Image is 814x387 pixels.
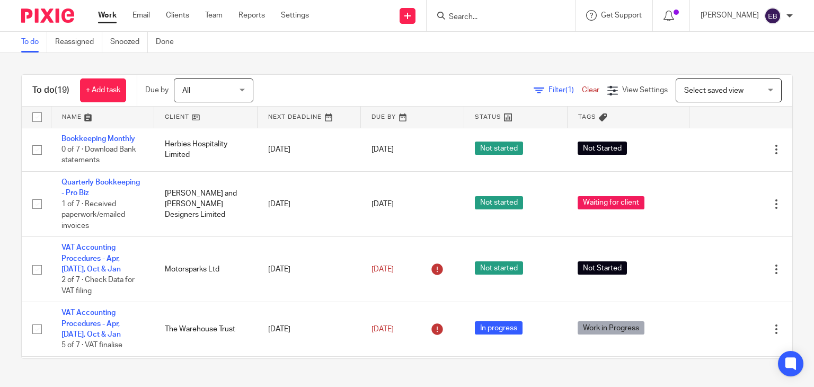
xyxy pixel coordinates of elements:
[110,32,148,52] a: Snoozed
[154,171,258,236] td: [PERSON_NAME] and [PERSON_NAME] Designers Limited
[61,244,121,273] a: VAT Accounting Procedures - Apr, [DATE], Oct & Jan
[701,10,759,21] p: [PERSON_NAME]
[61,277,135,295] span: 2 of 7 · Check Data for VAT filing
[281,10,309,21] a: Settings
[61,309,121,338] a: VAT Accounting Procedures - Apr, [DATE], Oct & Jan
[182,87,190,94] span: All
[601,12,642,19] span: Get Support
[55,32,102,52] a: Reassigned
[764,7,781,24] img: svg%3E
[475,321,523,335] span: In progress
[61,146,136,164] span: 0 of 7 · Download Bank statements
[258,237,361,302] td: [DATE]
[371,266,394,273] span: [DATE]
[578,142,627,155] span: Not Started
[205,10,223,21] a: Team
[475,261,523,275] span: Not started
[132,10,150,21] a: Email
[32,85,69,96] h1: To do
[55,86,69,94] span: (19)
[371,326,394,333] span: [DATE]
[154,128,258,171] td: Herbies Hospitality Limited
[578,114,596,120] span: Tags
[145,85,169,95] p: Due by
[622,86,668,94] span: View Settings
[21,32,47,52] a: To do
[166,10,189,21] a: Clients
[548,86,582,94] span: Filter
[578,261,627,275] span: Not Started
[156,32,182,52] a: Done
[371,200,394,208] span: [DATE]
[61,342,122,349] span: 5 of 7 · VAT finalise
[684,87,744,94] span: Select saved view
[258,128,361,171] td: [DATE]
[582,86,599,94] a: Clear
[578,321,644,335] span: Work in Progress
[475,142,523,155] span: Not started
[61,200,125,230] span: 1 of 7 · Received paperwork/emailed invoices
[258,171,361,236] td: [DATE]
[371,146,394,153] span: [DATE]
[238,10,265,21] a: Reports
[61,135,135,143] a: Bookkeeping Monthly
[448,13,543,22] input: Search
[258,302,361,357] td: [DATE]
[61,179,140,197] a: Quarterly Bookkeeping - Pro Biz
[154,302,258,357] td: The Warehouse Trust
[565,86,574,94] span: (1)
[98,10,117,21] a: Work
[21,8,74,23] img: Pixie
[154,237,258,302] td: Motorsparks Ltd
[80,78,126,102] a: + Add task
[475,196,523,209] span: Not started
[578,196,644,209] span: Waiting for client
